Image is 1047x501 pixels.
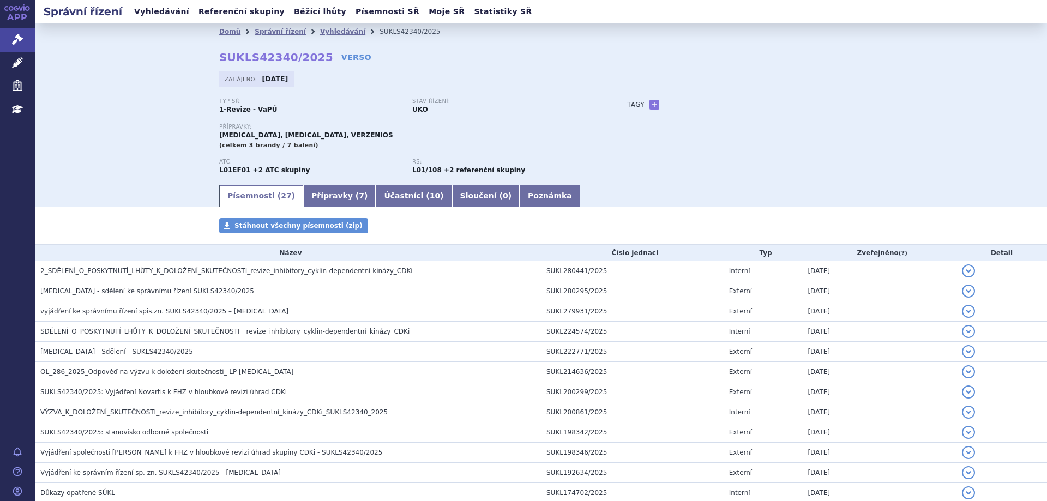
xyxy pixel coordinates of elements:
[40,348,193,355] span: IBRANCE - Sdělení - SUKLS42340/2025
[219,166,250,174] strong: PALBOCIKLIB
[729,267,750,275] span: Interní
[802,463,956,483] td: [DATE]
[425,4,468,19] a: Moje SŘ
[802,245,956,261] th: Zveřejněno
[234,222,363,230] span: Stáhnout všechny písemnosti (zip)
[962,345,975,358] button: detail
[802,402,956,422] td: [DATE]
[219,106,277,113] strong: 1-Revize - VaPÚ
[729,469,752,476] span: Externí
[219,131,393,139] span: [MEDICAL_DATA], [MEDICAL_DATA], VERZENIOS
[729,348,752,355] span: Externí
[541,463,724,483] td: SUKL192634/2025
[219,142,318,149] span: (celkem 3 brandy / 7 balení)
[35,245,541,261] th: Název
[40,388,287,396] span: SUKLS42340/2025: Vyjádření Novartis k FHZ v hloubkové revizi úhrad CDKi
[541,281,724,301] td: SUKL280295/2025
[962,486,975,499] button: detail
[452,185,520,207] a: Sloučení (0)
[352,4,423,19] a: Písemnosti SŘ
[412,98,594,105] p: Stav řízení:
[802,301,956,322] td: [DATE]
[541,382,724,402] td: SUKL200299/2025
[40,428,208,436] span: SUKLS42340/2025: stanovisko odborné společnosti
[729,489,750,497] span: Interní
[729,307,752,315] span: Externí
[444,166,525,174] strong: +2 referenční skupiny
[541,245,724,261] th: Číslo jednací
[503,191,508,200] span: 0
[520,185,580,207] a: Poznámka
[376,185,452,207] a: Účastníci (10)
[262,75,288,83] strong: [DATE]
[131,4,192,19] a: Vyhledávání
[541,301,724,322] td: SUKL279931/2025
[541,443,724,463] td: SUKL198346/2025
[962,446,975,459] button: detail
[320,28,365,35] a: Vyhledávání
[724,245,803,261] th: Typ
[962,406,975,419] button: detail
[303,185,376,207] a: Přípravky (7)
[541,261,724,281] td: SUKL280441/2025
[359,191,364,200] span: 7
[962,285,975,298] button: detail
[962,325,975,338] button: detail
[40,328,413,335] span: SDĚLENÍ_O_POSKYTNUTÍ_LHŮTY_K_DOLOŽENÍ_SKUTEČNOSTI__revize_inhibitory_cyklin-dependentní_kinázy_CDKi_
[802,322,956,342] td: [DATE]
[471,4,535,19] a: Statistiky SŘ
[40,287,254,295] span: IBRANCE - sdělení ke správnímu řízení SUKLS42340/2025
[802,382,956,402] td: [DATE]
[802,281,956,301] td: [DATE]
[962,264,975,277] button: detail
[40,368,293,376] span: OL_286_2025_Odpověď na výzvu k doložení skutečnosti_ LP IBRANCE
[219,51,333,64] strong: SUKLS42340/2025
[541,362,724,382] td: SUKL214636/2025
[729,287,752,295] span: Externí
[541,322,724,342] td: SUKL224574/2025
[802,342,956,362] td: [DATE]
[40,408,388,416] span: VÝZVA_K_DOLOŽENÍ_SKUTEČNOSTI_revize_inhibitory_cyklin-dependentní_kinázy_CDKi_SUKLS42340_2025
[802,261,956,281] td: [DATE]
[219,124,605,130] p: Přípravky:
[219,28,240,35] a: Domů
[956,245,1047,261] th: Detail
[35,4,131,19] h2: Správní řízení
[962,385,975,399] button: detail
[281,191,291,200] span: 27
[219,98,401,105] p: Typ SŘ:
[195,4,288,19] a: Referenční skupiny
[541,342,724,362] td: SUKL222771/2025
[219,218,368,233] a: Stáhnout všechny písemnosti (zip)
[541,422,724,443] td: SUKL198342/2025
[255,28,306,35] a: Správní řízení
[40,307,288,315] span: vyjádření ke správnímu řízení spis.zn. SUKLS42340/2025 – Ibrance
[649,100,659,110] a: +
[962,365,975,378] button: detail
[541,402,724,422] td: SUKL200861/2025
[729,408,750,416] span: Interní
[802,443,956,463] td: [DATE]
[430,191,440,200] span: 10
[627,98,645,111] h3: Tagy
[962,305,975,318] button: detail
[802,362,956,382] td: [DATE]
[380,23,454,40] li: SUKLS42340/2025
[253,166,310,174] strong: +2 ATC skupiny
[40,489,115,497] span: Důkazy opatřené SÚKL
[729,388,752,396] span: Externí
[962,466,975,479] button: detail
[729,428,752,436] span: Externí
[291,4,350,19] a: Běžící lhůty
[412,166,442,174] strong: palbociklib
[219,185,303,207] a: Písemnosti (27)
[341,52,371,63] a: VERSO
[962,426,975,439] button: detail
[40,469,281,476] span: Vyjádření ke správním řízení sp. zn. SUKLS42340/2025 - IBRANCE
[412,159,594,165] p: RS:
[412,106,428,113] strong: UKO
[802,422,956,443] td: [DATE]
[899,250,907,257] abbr: (?)
[219,159,401,165] p: ATC:
[729,368,752,376] span: Externí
